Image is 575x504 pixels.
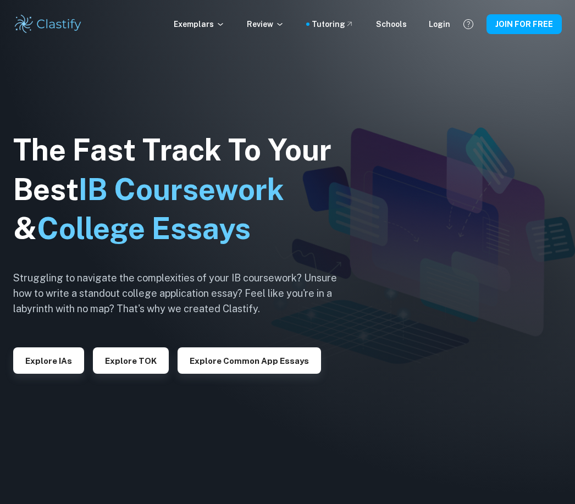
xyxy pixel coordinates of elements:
[13,13,83,35] img: Clastify logo
[13,347,84,374] button: Explore IAs
[178,355,321,365] a: Explore Common App essays
[13,130,354,249] h1: The Fast Track To Your Best &
[174,18,225,30] p: Exemplars
[79,172,284,207] span: IB Coursework
[429,18,450,30] a: Login
[93,347,169,374] button: Explore TOK
[13,355,84,365] a: Explore IAs
[178,347,321,374] button: Explore Common App essays
[312,18,354,30] a: Tutoring
[459,15,478,34] button: Help and Feedback
[247,18,284,30] p: Review
[37,211,251,246] span: College Essays
[13,270,354,317] h6: Struggling to navigate the complexities of your IB coursework? Unsure how to write a standout col...
[93,355,169,365] a: Explore TOK
[376,18,407,30] a: Schools
[486,14,562,34] button: JOIN FOR FREE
